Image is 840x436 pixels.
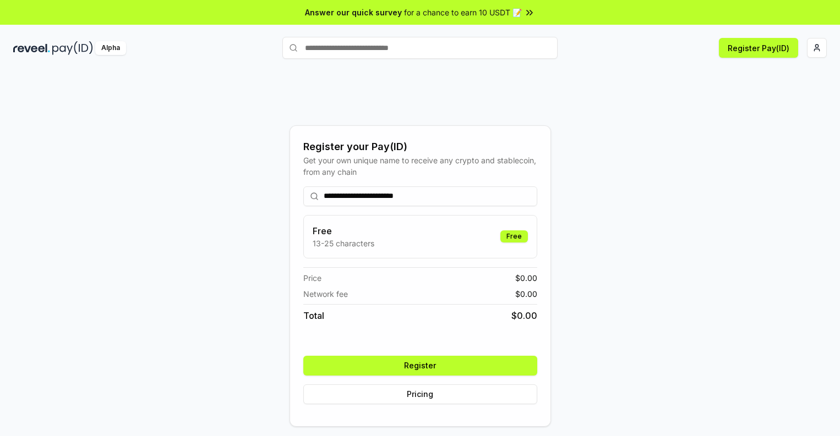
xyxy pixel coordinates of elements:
[313,224,374,238] h3: Free
[719,38,798,58] button: Register Pay(ID)
[303,139,537,154] div: Register your Pay(ID)
[52,41,93,55] img: pay_id
[303,356,537,376] button: Register
[515,288,537,300] span: $ 0.00
[303,154,537,178] div: Get your own unique name to receive any crypto and stablecoin, from any chain
[305,7,402,18] span: Answer our quick survey
[511,309,537,322] span: $ 0.00
[515,272,537,284] span: $ 0.00
[303,309,324,322] span: Total
[303,384,537,404] button: Pricing
[313,238,374,249] p: 13-25 characters
[303,272,321,284] span: Price
[95,41,126,55] div: Alpha
[500,230,528,242] div: Free
[13,41,50,55] img: reveel_dark
[404,7,522,18] span: for a chance to earn 10 USDT 📝
[303,288,348,300] span: Network fee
